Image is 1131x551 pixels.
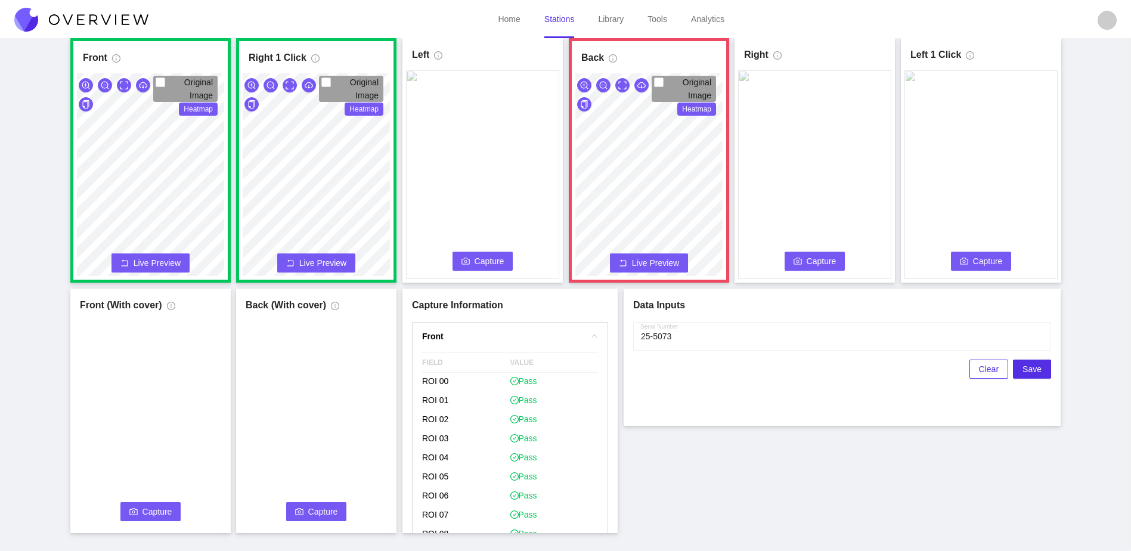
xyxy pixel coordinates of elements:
[184,78,213,100] span: Original Image
[960,257,968,267] span: camera
[244,78,259,92] button: zoom-in
[98,78,112,92] button: zoom-out
[951,252,1012,271] button: cameraCapture
[510,415,519,423] span: check-circle
[139,81,147,91] span: cloud-download
[286,259,295,268] span: rollback
[510,375,537,387] span: Pass
[619,259,627,268] span: rollback
[632,257,679,269] span: Live Preview
[510,528,537,540] span: Pass
[112,54,120,67] span: info-circle
[647,14,667,24] a: Tools
[412,48,429,62] h1: Left
[179,103,218,116] span: Heatmap
[434,51,442,64] span: info-circle
[422,411,510,430] p: ROI 02
[640,322,678,332] label: Serial Number
[677,103,716,116] span: Heatmap
[510,377,519,385] span: check-circle
[83,51,107,65] h1: Front
[615,78,630,92] button: expand
[461,257,470,267] span: camera
[510,396,519,404] span: check-circle
[422,353,510,372] span: FIELD
[247,100,256,110] span: copy
[331,302,339,315] span: info-circle
[14,8,148,32] img: Overview
[82,81,90,91] span: zoom-in
[134,257,181,269] span: Live Preview
[246,298,326,312] h1: Back (With cover)
[264,78,278,92] button: zoom-out
[308,505,338,518] span: Capture
[609,54,617,67] span: info-circle
[283,78,297,92] button: expand
[691,14,724,24] a: Analytics
[80,298,162,312] h1: Front (With cover)
[610,253,688,273] button: rollbackLive Preview
[120,259,129,268] span: rollback
[510,510,519,519] span: check-circle
[136,78,150,92] button: cloud-download
[422,449,510,468] p: ROI 04
[475,255,504,268] span: Capture
[683,78,711,100] span: Original Image
[979,363,999,376] span: Clear
[785,252,845,271] button: cameraCapture
[167,302,175,315] span: info-circle
[305,81,313,91] span: cloud-download
[591,333,598,340] span: right
[422,373,510,392] p: ROI 00
[249,51,306,65] h1: Right 1 Click
[142,505,172,518] span: Capture
[966,51,974,64] span: info-circle
[117,78,131,92] button: expand
[633,298,1051,312] h1: Data Inputs
[510,470,537,482] span: Pass
[510,434,519,442] span: check-circle
[510,509,537,521] span: Pass
[580,81,588,91] span: zoom-in
[422,392,510,411] p: ROI 01
[413,323,608,350] div: rightFront
[299,257,346,269] span: Live Preview
[510,490,537,502] span: Pass
[510,530,519,538] span: check-circle
[79,78,93,92] button: zoom-in
[618,81,627,91] span: expand
[637,81,646,91] span: cloud-download
[79,97,93,112] button: copy
[129,507,138,517] span: camera
[453,252,513,271] button: cameraCapture
[1013,360,1051,379] button: Save
[510,394,537,406] span: Pass
[422,330,584,343] h4: Front
[510,432,537,444] span: Pass
[577,97,591,112] button: copy
[969,360,1008,379] button: Clear
[510,453,519,462] span: check-circle
[544,14,575,24] a: Stations
[577,78,591,92] button: zoom-in
[510,353,599,372] span: VALUE
[422,468,510,487] p: ROI 05
[422,506,510,525] p: ROI 07
[910,48,961,62] h1: Left 1 Click
[794,257,802,267] span: camera
[807,255,836,268] span: Capture
[82,100,90,110] span: copy
[244,97,259,112] button: copy
[599,81,608,91] span: zoom-out
[422,430,510,449] p: ROI 03
[580,100,588,110] span: copy
[581,51,604,65] h1: Back
[302,78,316,92] button: cloud-download
[311,54,320,67] span: info-circle
[510,413,537,425] span: Pass
[286,502,347,521] button: cameraCapture
[120,502,181,521] button: cameraCapture
[510,451,537,463] span: Pass
[498,14,520,24] a: Home
[295,507,303,517] span: camera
